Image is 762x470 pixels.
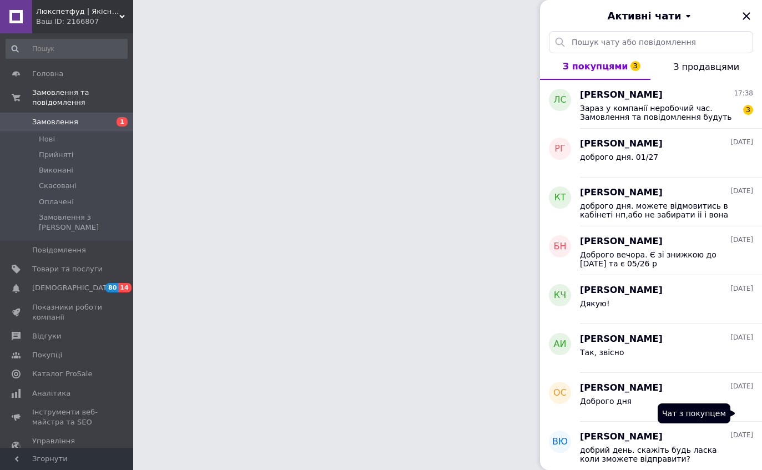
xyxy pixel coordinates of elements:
[580,348,624,357] span: Так, звісно
[580,431,663,443] span: [PERSON_NAME]
[6,39,128,59] input: Пошук
[658,403,730,423] div: Чат з покупцем
[580,250,738,268] span: Доброго вечора. Є зі знижкою до [DATE] та є 05/26 р
[540,53,650,80] button: З покупцями3
[553,240,566,253] span: БН
[540,178,762,226] button: КТ[PERSON_NAME][DATE]доброго дня. можете відмовитись в кабінеті нп,або не забирати іі і вона пове...
[32,88,133,108] span: Замовлення та повідомлення
[39,150,73,160] span: Прийняті
[540,226,762,275] button: БН[PERSON_NAME][DATE]Доброго вечора. Є зі знижкою до [DATE] та є 05/26 р
[580,333,663,346] span: [PERSON_NAME]
[730,382,753,391] span: [DATE]
[32,69,63,79] span: Головна
[39,197,74,207] span: Оплачені
[32,350,62,360] span: Покупці
[730,431,753,440] span: [DATE]
[730,284,753,294] span: [DATE]
[32,331,61,341] span: Відгуки
[32,302,103,322] span: Показники роботи компанії
[650,53,762,80] button: З продавцями
[32,245,86,255] span: Повідомлення
[580,186,663,199] span: [PERSON_NAME]
[39,134,55,144] span: Нові
[553,387,567,400] span: ОС
[563,61,628,72] span: З покупцями
[730,186,753,196] span: [DATE]
[580,382,663,395] span: [PERSON_NAME]
[39,181,77,191] span: Скасовані
[580,397,632,406] span: Доброго дня
[734,89,753,98] span: 17:38
[32,369,92,379] span: Каталог ProSale
[607,9,681,23] span: Активні чати
[549,31,753,53] input: Пошук чату або повідомлення
[32,407,103,427] span: Інструменти веб-майстра та SEO
[580,138,663,150] span: [PERSON_NAME]
[571,9,731,23] button: Активні чати
[730,333,753,342] span: [DATE]
[118,283,131,292] span: 14
[540,129,762,178] button: РГ[PERSON_NAME][DATE]доброго дня. 01/27
[554,191,566,204] span: КТ
[32,117,78,127] span: Замовлення
[540,275,762,324] button: КЧ[PERSON_NAME][DATE]Дякую!
[540,80,762,129] button: ЛС[PERSON_NAME]17:38Зараз у компанії неробочий час. Замовлення та повідомлення будуть оброблені з...
[730,138,753,147] span: [DATE]
[580,299,610,308] span: Дякую!
[580,446,738,463] span: добрий день. скажіть будь ласка коли зможете відправити?
[730,235,753,245] span: [DATE]
[552,436,568,448] span: ВЮ
[32,283,114,293] span: [DEMOGRAPHIC_DATA]
[32,436,103,456] span: Управління сайтом
[117,117,128,127] span: 1
[36,7,119,17] span: Люкспетфуд | Якісні зоотовари
[580,153,658,161] span: доброго дня. 01/27
[39,213,127,233] span: Замовлення з [PERSON_NAME]
[39,165,73,175] span: Виконані
[740,9,753,23] button: Закрити
[554,289,566,302] span: КЧ
[580,201,738,219] span: доброго дня. можете відмовитись в кабінеті нп,або не забирати іі і вона повернеться до нас
[630,61,640,71] span: 3
[105,283,118,292] span: 80
[673,62,739,72] span: З продавцями
[580,235,663,248] span: [PERSON_NAME]
[554,338,567,351] span: АИ
[580,104,738,122] span: Зараз у компанії неробочий час. Замовлення та повідомлення будуть оброблені з 09:00 найближчого р...
[554,143,565,155] span: РГ
[553,94,566,107] span: ЛС
[580,89,663,102] span: [PERSON_NAME]
[32,388,70,398] span: Аналітика
[540,373,762,422] button: ОС[PERSON_NAME][DATE]Доброго дня
[32,264,103,274] span: Товари та послуги
[580,284,663,297] span: [PERSON_NAME]
[743,105,753,115] span: 3
[36,17,133,27] div: Ваш ID: 2166807
[540,324,762,373] button: АИ[PERSON_NAME][DATE]Так, звісно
